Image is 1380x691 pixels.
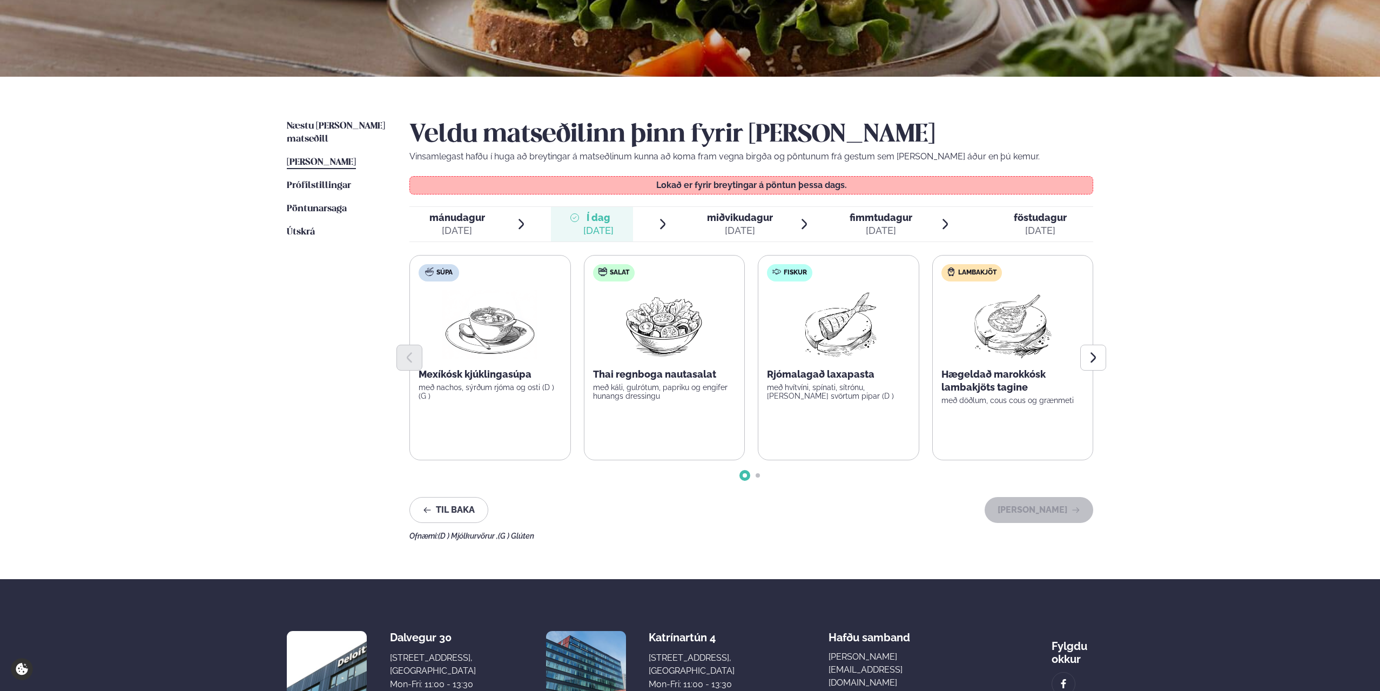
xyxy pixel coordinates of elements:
button: Next slide [1080,345,1106,371]
span: Í dag [583,211,614,224]
img: Lamb.svg [947,267,955,276]
img: Soup.png [442,290,537,359]
div: [DATE] [1014,224,1067,237]
p: Lokað er fyrir breytingar á pöntun þessa dags. [421,181,1082,190]
button: Previous slide [396,345,422,371]
a: [PERSON_NAME] [287,156,356,169]
span: Súpa [436,269,453,277]
div: [STREET_ADDRESS], [GEOGRAPHIC_DATA] [390,652,476,677]
a: Pöntunarsaga [287,203,347,216]
span: fimmtudagur [850,212,912,223]
p: með nachos, sýrðum rjóma og osti (D ) (G ) [419,383,562,400]
div: [DATE] [850,224,912,237]
div: Katrínartún 4 [649,631,735,644]
div: Mon-Fri: 11:00 - 13:30 [390,678,476,691]
span: (D ) Mjólkurvörur , [438,532,498,540]
span: (G ) Glúten [498,532,534,540]
span: mánudagur [429,212,485,223]
p: Vinsamlegast hafðu í huga að breytingar á matseðlinum kunna að koma fram vegna birgða og pöntunum... [409,150,1093,163]
div: Fylgdu okkur [1052,631,1093,666]
div: [DATE] [707,224,773,237]
img: Salad.png [616,290,712,359]
a: Cookie settings [11,658,33,680]
img: fish.svg [772,267,781,276]
span: föstudagur [1014,212,1067,223]
span: Fiskur [784,269,807,277]
p: með hvítvíni, spínati, sítrónu, [PERSON_NAME] svörtum pipar (D ) [767,383,910,400]
img: Lamb-Meat.png [965,290,1060,359]
div: Mon-Fri: 11:00 - 13:30 [649,678,735,691]
span: Útskrá [287,227,315,237]
div: [STREET_ADDRESS], [GEOGRAPHIC_DATA] [649,652,735,677]
span: Go to slide 1 [743,473,747,478]
div: [DATE] [583,224,614,237]
div: Ofnæmi: [409,532,1093,540]
img: salad.svg [598,267,607,276]
img: Fish.png [791,290,886,359]
button: Til baka [409,497,488,523]
p: Mexíkósk kjúklingasúpa [419,368,562,381]
a: [PERSON_NAME][EMAIL_ADDRESS][DOMAIN_NAME] [829,650,958,689]
img: soup.svg [425,267,434,276]
span: Prófílstillingar [287,181,351,190]
img: image alt [1058,678,1069,690]
button: [PERSON_NAME] [985,497,1093,523]
a: Næstu [PERSON_NAME] matseðill [287,120,388,146]
a: Útskrá [287,226,315,239]
p: Rjómalagað laxapasta [767,368,910,381]
div: [DATE] [429,224,485,237]
span: Pöntunarsaga [287,204,347,213]
span: Go to slide 2 [756,473,760,478]
span: Næstu [PERSON_NAME] matseðill [287,122,385,144]
span: Hafðu samband [829,622,910,644]
a: Prófílstillingar [287,179,351,192]
p: með döðlum, cous cous og grænmeti [941,396,1085,405]
span: [PERSON_NAME] [287,158,356,167]
p: Hægeldað marokkósk lambakjöts tagine [941,368,1085,394]
h2: Veldu matseðilinn þinn fyrir [PERSON_NAME] [409,120,1093,150]
span: Lambakjöt [958,269,997,277]
p: með káli, gulrótum, papriku og engifer hunangs dressingu [593,383,736,400]
span: Salat [610,269,629,277]
div: Dalvegur 30 [390,631,476,644]
p: Thai regnboga nautasalat [593,368,736,381]
span: miðvikudagur [707,212,773,223]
